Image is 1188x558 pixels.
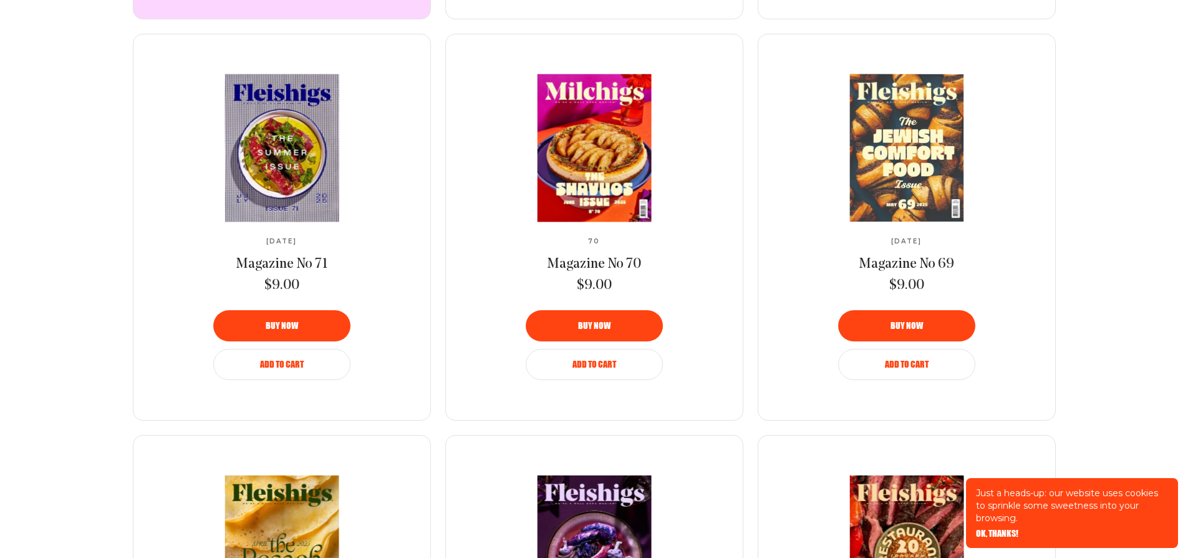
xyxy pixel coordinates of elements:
a: Magazine No 70 [547,255,641,274]
p: Just a heads-up: our website uses cookies to sprinkle some sweetness into your browsing. [976,487,1168,524]
button: OK, THANKS! [976,529,1018,538]
span: Buy now [266,321,298,330]
span: Magazine No 70 [547,257,641,272]
button: Add to Cart [838,349,975,380]
span: Buy now [891,321,923,330]
span: $9.00 [264,277,299,295]
span: [DATE] [891,238,922,245]
button: Buy now [526,310,663,341]
span: [DATE] [266,238,297,245]
button: Add to Cart [526,349,663,380]
img: Magazine No 70 [490,74,698,222]
button: Add to Cart [213,349,350,380]
button: Buy now [213,310,350,341]
span: Magazine No 71 [236,257,327,272]
a: Magazine No 71Magazine No 71 [178,74,386,222]
a: Magazine No 69 [859,255,954,274]
button: Buy now [838,310,975,341]
span: Add to Cart [885,360,929,369]
span: Add to Cart [572,360,616,369]
span: $9.00 [577,277,612,295]
img: Magazine No 71 [177,74,386,222]
a: Magazine No 69Magazine No 69 [803,74,1011,222]
img: Magazine No 69 [802,74,1011,222]
a: Magazine No 70Magazine No 70 [490,74,698,222]
span: 70 [588,238,600,245]
a: Magazine No 71 [236,255,327,274]
span: Add to Cart [260,360,304,369]
span: Buy now [578,321,611,330]
span: Magazine No 69 [859,257,954,272]
span: $9.00 [889,277,924,295]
